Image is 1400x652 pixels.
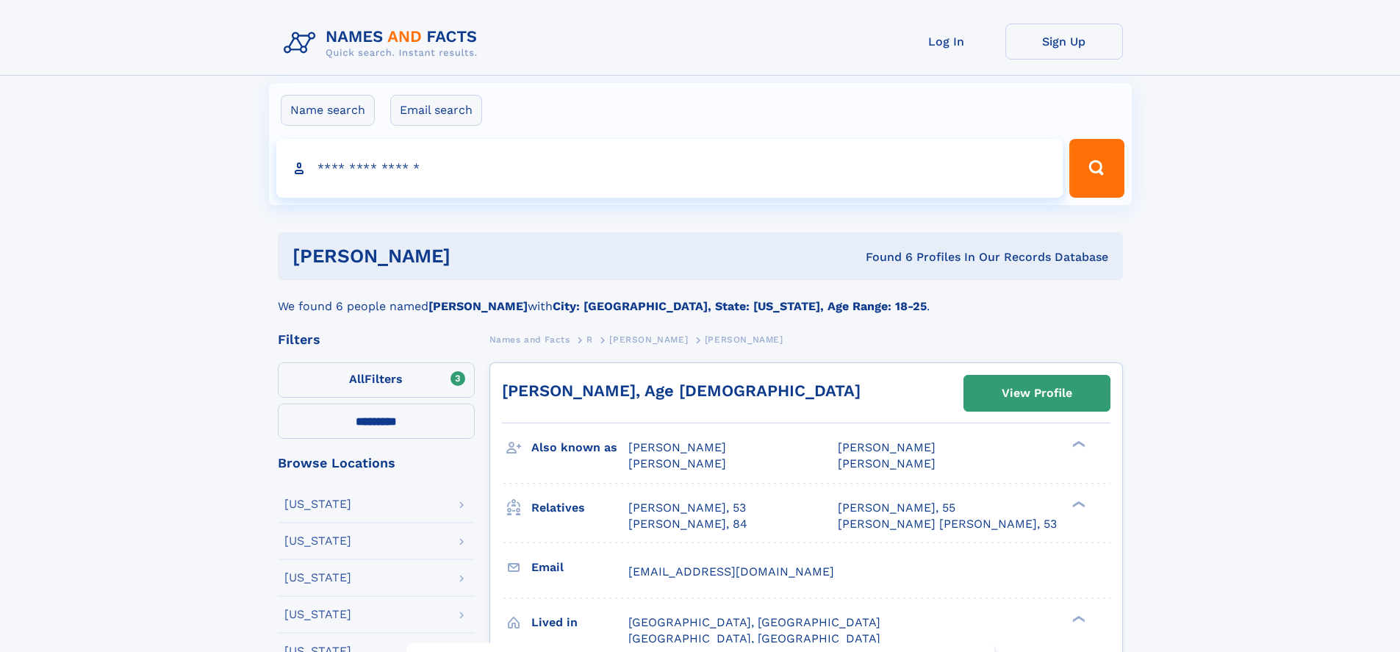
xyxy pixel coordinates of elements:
[278,24,489,63] img: Logo Names and Facts
[278,280,1123,315] div: We found 6 people named with .
[628,500,746,516] a: [PERSON_NAME], 53
[628,440,726,454] span: [PERSON_NAME]
[628,565,834,578] span: [EMAIL_ADDRESS][DOMAIN_NAME]
[609,334,688,345] span: [PERSON_NAME]
[888,24,1005,60] a: Log In
[276,139,1063,198] input: search input
[284,498,351,510] div: [US_STATE]
[349,372,365,386] span: All
[278,333,475,346] div: Filters
[1069,614,1086,623] div: ❯
[628,516,747,532] a: [PERSON_NAME], 84
[278,456,475,470] div: Browse Locations
[964,376,1110,411] a: View Profile
[553,299,927,313] b: City: [GEOGRAPHIC_DATA], State: [US_STATE], Age Range: 18-25
[284,609,351,620] div: [US_STATE]
[292,247,658,265] h1: [PERSON_NAME]
[586,334,593,345] span: R
[838,500,955,516] a: [PERSON_NAME], 55
[1069,440,1086,449] div: ❯
[628,631,880,645] span: [GEOGRAPHIC_DATA], [GEOGRAPHIC_DATA]
[390,95,482,126] label: Email search
[609,330,688,348] a: [PERSON_NAME]
[1069,139,1124,198] button: Search Button
[531,435,628,460] h3: Also known as
[628,615,880,629] span: [GEOGRAPHIC_DATA], [GEOGRAPHIC_DATA]
[838,456,936,470] span: [PERSON_NAME]
[502,381,861,400] a: [PERSON_NAME], Age [DEMOGRAPHIC_DATA]
[1069,499,1086,509] div: ❯
[428,299,528,313] b: [PERSON_NAME]
[838,440,936,454] span: [PERSON_NAME]
[281,95,375,126] label: Name search
[531,555,628,580] h3: Email
[284,572,351,584] div: [US_STATE]
[658,249,1108,265] div: Found 6 Profiles In Our Records Database
[705,334,783,345] span: [PERSON_NAME]
[284,535,351,547] div: [US_STATE]
[628,456,726,470] span: [PERSON_NAME]
[531,610,628,635] h3: Lived in
[489,330,570,348] a: Names and Facts
[531,495,628,520] h3: Relatives
[1005,24,1123,60] a: Sign Up
[586,330,593,348] a: R
[1002,376,1072,410] div: View Profile
[838,516,1057,532] a: [PERSON_NAME] [PERSON_NAME], 53
[278,362,475,398] label: Filters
